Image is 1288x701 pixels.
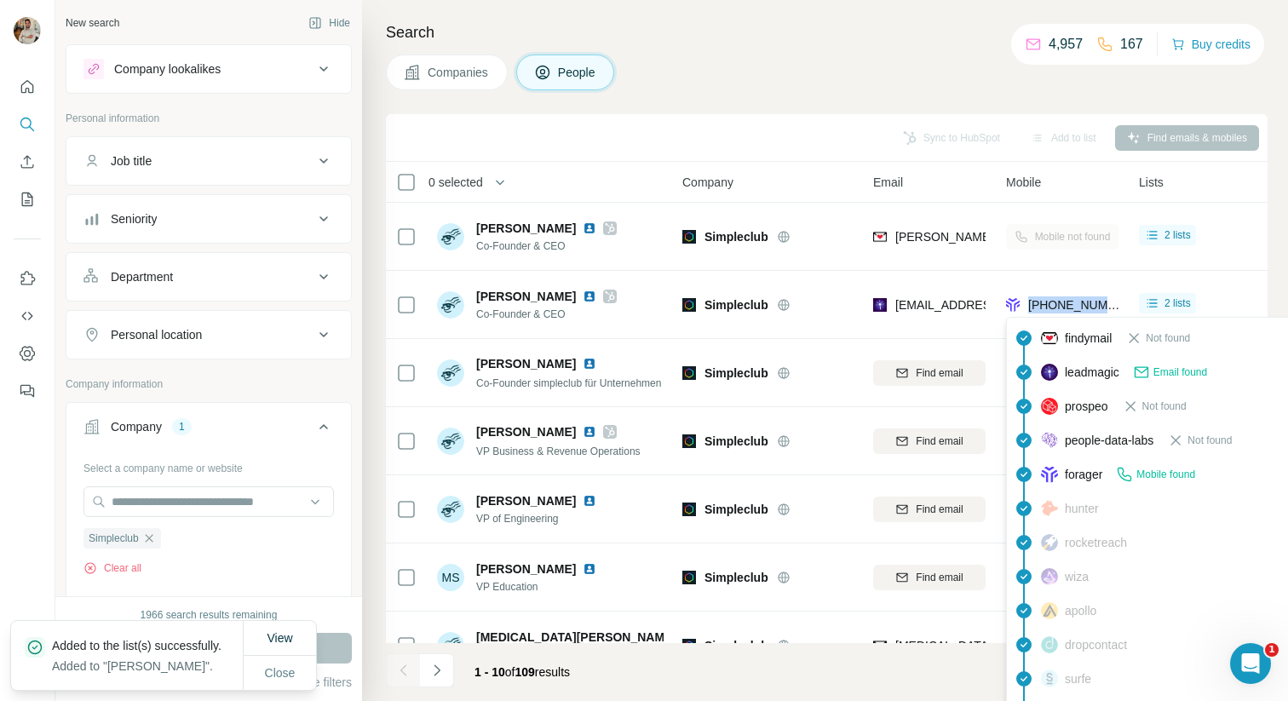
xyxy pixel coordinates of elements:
span: leadmagic [1065,364,1119,381]
div: Personal location [111,326,202,343]
img: provider apollo logo [1041,602,1058,619]
div: Select a company name or website [83,454,334,476]
button: Search [14,109,41,140]
button: Company lookalikes [66,49,351,89]
img: LinkedIn logo [583,562,596,576]
button: Find email [873,360,986,386]
div: Company lookalikes [114,60,221,78]
img: Avatar [437,428,464,455]
span: rocketreach [1065,534,1127,551]
button: Personal location [66,314,351,355]
h4: Search [386,20,1268,44]
img: LinkedIn logo [583,425,596,439]
div: Job title [111,152,152,170]
span: Email [873,174,903,191]
img: Avatar [437,632,464,659]
button: Find email [873,565,986,590]
img: LinkedIn logo [583,357,596,371]
button: Find email [873,497,986,522]
span: VP of Engineering [476,511,603,526]
span: People [558,64,597,81]
div: New search [66,15,119,31]
span: Email found [1153,365,1207,380]
div: Company [111,418,162,435]
span: [PERSON_NAME] [476,355,576,372]
span: results [474,665,570,679]
iframe: Intercom live chat [1230,643,1271,684]
img: provider people-data-labs logo [1041,432,1058,447]
span: Co-Founder simpleclub für Unternehmen [476,377,661,389]
span: 2 lists [1164,227,1191,243]
span: [PERSON_NAME] [476,560,576,577]
img: Logo of Simpleclub [682,503,696,516]
img: provider hunter logo [1041,500,1058,515]
button: Enrich CSV [14,147,41,177]
span: dropcontact [1065,636,1127,653]
button: My lists [14,184,41,215]
p: Personal information [66,111,352,126]
p: Added to the list(s) successfully. [52,637,235,654]
span: Close [265,664,296,681]
img: Avatar [437,496,464,523]
span: apollo [1065,602,1096,619]
span: Find email [916,365,963,381]
span: [PERSON_NAME] [476,288,576,305]
span: VP Education [476,579,603,595]
span: Find email [916,502,963,517]
span: people-data-labs [1065,432,1153,449]
img: provider wiza logo [1041,568,1058,585]
span: Company [682,174,733,191]
span: 1 [1265,643,1279,657]
span: Co-Founder & CEO [476,307,617,322]
span: [PERSON_NAME] [476,492,576,509]
span: Simpleclub [704,569,768,586]
span: [MEDICAL_DATA][PERSON_NAME] [476,629,676,646]
span: surfe [1065,670,1091,687]
span: Mobile [1006,174,1041,191]
span: Simpleclub [704,296,768,313]
button: Use Surfe on LinkedIn [14,263,41,294]
span: hunter [1065,500,1099,517]
img: Avatar [437,223,464,250]
img: Logo of Simpleclub [682,298,696,312]
span: Not found [1142,399,1187,414]
img: provider rocketreach logo [1041,534,1058,551]
span: Simpleclub [704,501,768,518]
span: 109 [515,665,535,679]
button: Use Surfe API [14,301,41,331]
span: prospeo [1065,398,1108,415]
img: LinkedIn logo [583,290,596,303]
button: Clear all [83,560,141,576]
p: Company information [66,376,352,392]
span: Simpleclub [704,637,768,654]
button: Feedback [14,376,41,406]
div: 1966 search results remaining [141,607,278,623]
img: Logo of Simpleclub [682,571,696,584]
span: [PERSON_NAME] [476,220,576,237]
img: provider findymail logo [873,637,887,654]
img: Logo of Simpleclub [682,434,696,448]
button: Seniority [66,198,351,239]
span: Lists [1139,174,1164,191]
img: provider forager logo [1006,296,1020,313]
p: 4,957 [1049,34,1083,55]
img: provider findymail logo [1041,330,1058,347]
img: provider forager logo [1041,466,1058,483]
span: of [505,665,515,679]
img: provider surfe logo [1041,669,1058,687]
img: Logo of Simpleclub [682,230,696,244]
button: Navigate to next page [420,653,454,687]
div: Department [111,268,173,285]
span: [PERSON_NAME][EMAIL_ADDRESS][DOMAIN_NAME] [895,230,1195,244]
span: 0 selected [428,174,483,191]
img: Avatar [437,291,464,319]
button: Department [66,256,351,297]
span: Mobile found [1136,467,1195,482]
img: provider findymail logo [873,228,887,245]
span: Find email [916,434,963,449]
span: Companies [428,64,490,81]
p: 167 [1120,34,1143,55]
span: Not found [1187,433,1232,448]
img: LinkedIn logo [583,221,596,235]
img: LinkedIn logo [583,494,596,508]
